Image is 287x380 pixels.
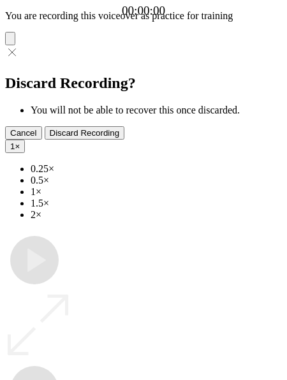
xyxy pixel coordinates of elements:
h2: Discard Recording? [5,75,282,92]
li: 1.5× [31,198,282,209]
li: 1× [31,186,282,198]
button: Cancel [5,126,42,140]
li: 0.5× [31,175,282,186]
button: 1× [5,140,25,153]
li: You will not be able to recover this once discarded. [31,105,282,116]
li: 2× [31,209,282,221]
li: 0.25× [31,163,282,175]
span: 1 [10,142,15,151]
button: Discard Recording [45,126,125,140]
p: You are recording this voiceover as practice for training [5,10,282,22]
a: 00:00:00 [122,4,165,18]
